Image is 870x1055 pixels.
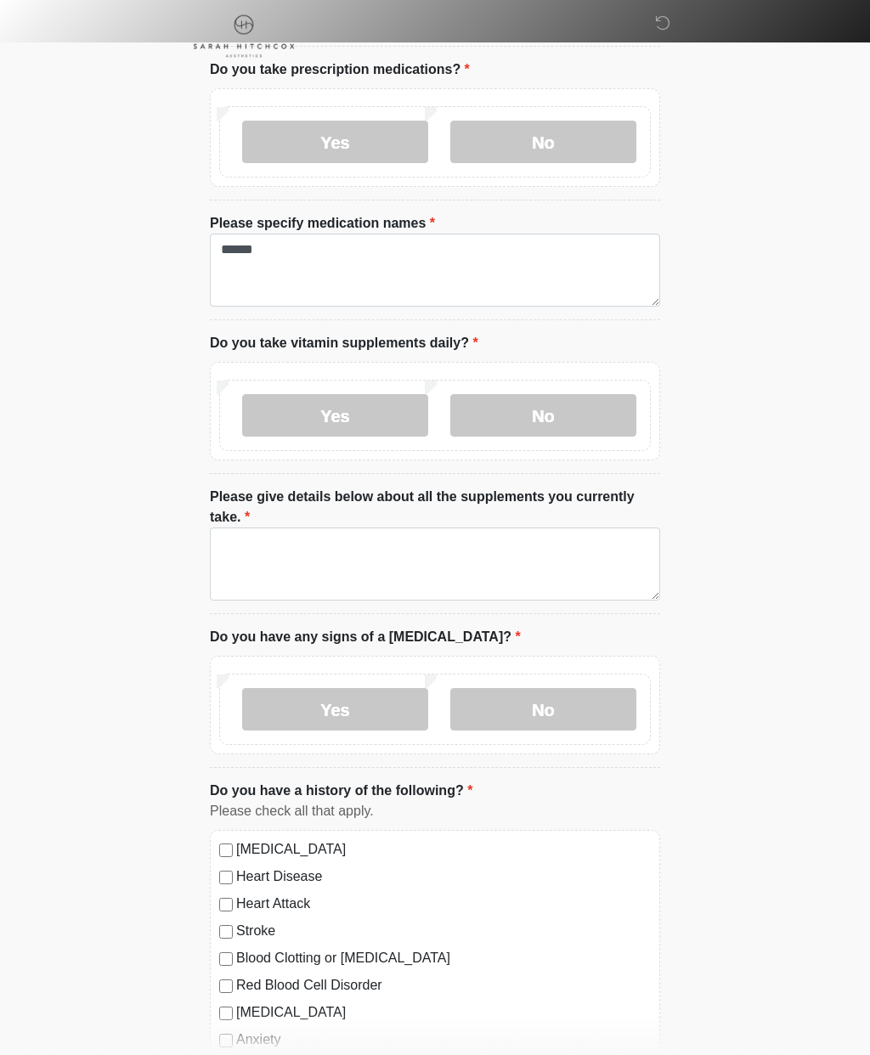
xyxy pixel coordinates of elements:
[193,13,295,58] img: Sarah Hitchcox Aesthetics Logo
[210,781,472,801] label: Do you have a history of the following?
[242,121,428,163] label: Yes
[450,394,636,437] label: No
[219,843,233,857] input: [MEDICAL_DATA]
[236,975,651,996] label: Red Blood Cell Disorder
[236,894,651,914] label: Heart Attack
[219,925,233,939] input: Stroke
[236,921,651,941] label: Stroke
[236,948,651,968] label: Blood Clotting or [MEDICAL_DATA]
[210,801,660,821] div: Please check all that apply.
[450,688,636,731] label: No
[236,839,651,860] label: [MEDICAL_DATA]
[236,1002,651,1023] label: [MEDICAL_DATA]
[210,333,478,353] label: Do you take vitamin supplements daily?
[219,1034,233,1047] input: Anxiety
[210,213,435,234] label: Please specify medication names
[219,952,233,966] input: Blood Clotting or [MEDICAL_DATA]
[242,688,428,731] label: Yes
[219,1007,233,1020] input: [MEDICAL_DATA]
[219,979,233,993] input: Red Blood Cell Disorder
[236,1030,651,1050] label: Anxiety
[242,394,428,437] label: Yes
[219,898,233,911] input: Heart Attack
[236,866,651,887] label: Heart Disease
[219,871,233,884] input: Heart Disease
[210,487,660,527] label: Please give details below about all the supplements you currently take.
[450,121,636,163] label: No
[210,627,521,647] label: Do you have any signs of a [MEDICAL_DATA]?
